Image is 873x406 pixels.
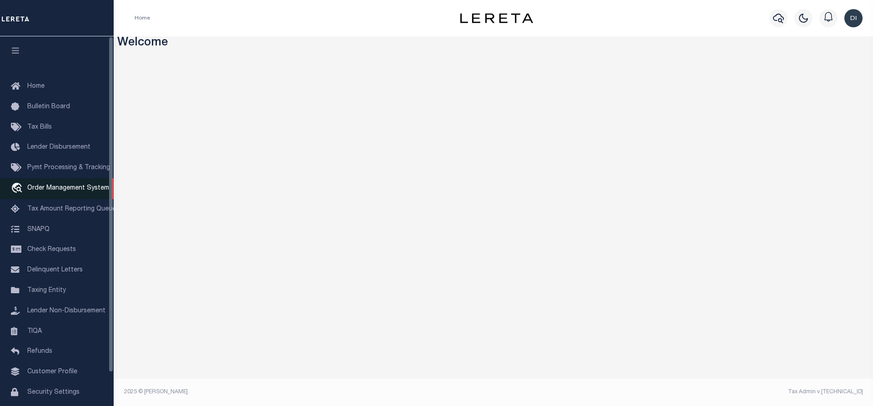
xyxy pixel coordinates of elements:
span: Tax Bills [27,124,52,130]
img: svg+xml;base64,PHN2ZyB4bWxucz0iaHR0cDovL3d3dy53My5vcmcvMjAwMC9zdmciIHBvaW50ZXItZXZlbnRzPSJub25lIi... [844,9,863,27]
span: Bulletin Board [27,104,70,110]
span: Lender Disbursement [27,144,90,150]
span: Delinquent Letters [27,267,83,273]
span: TIQA [27,328,42,334]
div: Tax Admin v.[TECHNICAL_ID] [500,388,863,396]
h3: Welcome [117,36,870,50]
span: Home [27,83,45,90]
span: Security Settings [27,389,80,396]
span: Tax Amount Reporting Queue [27,206,116,212]
div: 2025 © [PERSON_NAME]. [117,388,494,396]
span: Lender Non-Disbursement [27,308,105,314]
span: Customer Profile [27,369,77,375]
span: Pymt Processing & Tracking [27,165,110,171]
span: SNAPQ [27,226,50,232]
span: Check Requests [27,246,76,253]
i: travel_explore [11,183,25,195]
span: Taxing Entity [27,287,66,294]
li: Home [135,14,150,22]
span: Refunds [27,348,52,355]
img: logo-dark.svg [460,13,533,23]
span: Order Management System [27,185,109,191]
